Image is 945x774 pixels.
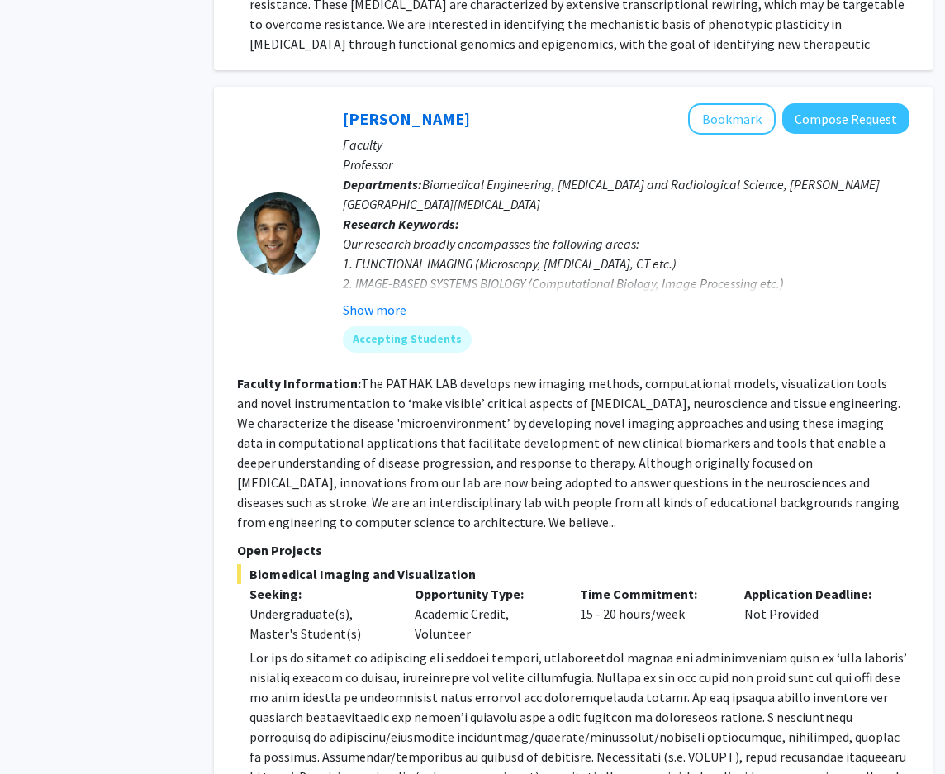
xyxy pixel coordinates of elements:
p: Application Deadline: [744,584,885,604]
div: Academic Credit, Volunteer [402,584,567,643]
div: Undergraduate(s), Master's Student(s) [249,604,390,643]
b: Research Keywords: [343,216,459,232]
fg-read-more: The PATHAK LAB develops new imaging methods, computational models, visualization tools and novel ... [237,375,900,530]
a: [PERSON_NAME] [343,108,470,129]
span: Biomedical Imaging and Visualization [237,564,909,584]
b: Departments: [343,176,422,192]
span: Biomedical Engineering, [MEDICAL_DATA] and Radiological Science, [PERSON_NAME][GEOGRAPHIC_DATA][M... [343,176,880,212]
button: Add Arvind Pathak to Bookmarks [688,103,776,135]
p: Professor [343,154,909,174]
iframe: Chat [12,700,70,762]
div: 15 - 20 hours/week [567,584,733,643]
button: Show more [343,300,406,320]
mat-chip: Accepting Students [343,326,472,353]
p: Opportunity Type: [415,584,555,604]
p: Seeking: [249,584,390,604]
div: Our research broadly encompasses the following areas: 1. FUNCTIONAL IMAGING (Microscopy, [MEDICAL... [343,234,909,333]
button: Compose Request to Arvind Pathak [782,103,909,134]
b: Faculty Information: [237,375,361,392]
div: Not Provided [732,584,897,643]
p: Open Projects [237,540,909,560]
p: Time Commitment: [580,584,720,604]
p: Faculty [343,135,909,154]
